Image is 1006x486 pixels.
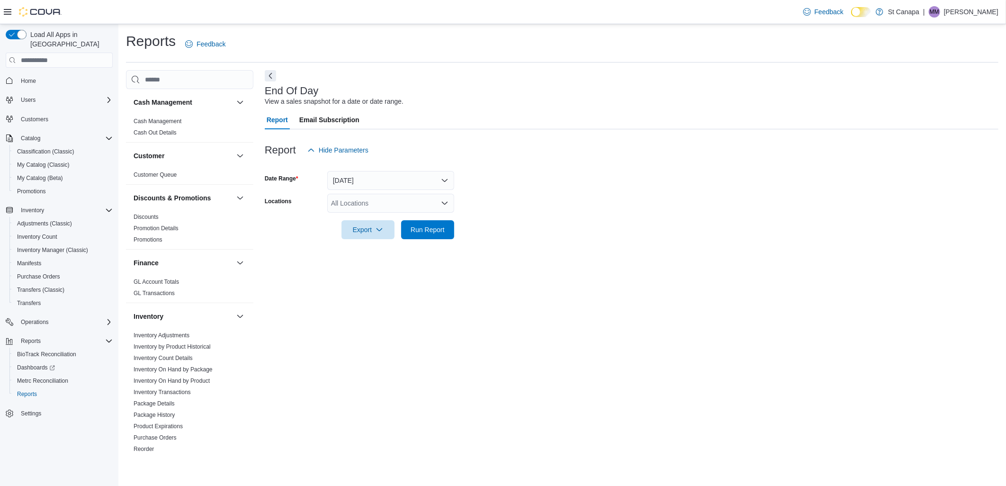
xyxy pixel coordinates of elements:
[13,258,113,269] span: Manifests
[13,284,68,296] a: Transfers (Classic)
[17,335,45,347] button: Reports
[126,169,253,184] div: Customer
[17,161,70,169] span: My Catalog (Classic)
[411,225,445,234] span: Run Report
[134,151,233,161] button: Customer
[17,407,113,419] span: Settings
[17,174,63,182] span: My Catalog (Beta)
[799,2,847,21] a: Feedback
[134,98,233,107] button: Cash Management
[17,74,113,86] span: Home
[9,374,117,387] button: Metrc Reconciliation
[134,225,179,232] a: Promotion Details
[234,97,246,108] button: Cash Management
[17,75,40,87] a: Home
[134,343,211,351] span: Inventory by Product Historical
[21,116,48,123] span: Customers
[9,257,117,270] button: Manifests
[21,135,40,142] span: Catalog
[17,335,113,347] span: Reports
[126,276,253,303] div: Finance
[134,279,179,285] a: GL Account Totals
[21,77,36,85] span: Home
[13,388,113,400] span: Reports
[134,290,175,297] a: GL Transactions
[13,362,59,373] a: Dashboards
[234,150,246,162] button: Customer
[9,297,117,310] button: Transfers
[17,133,113,144] span: Catalog
[126,211,253,249] div: Discounts & Promotions
[234,257,246,269] button: Finance
[134,213,159,221] span: Discounts
[2,112,117,126] button: Customers
[134,354,193,362] span: Inventory Count Details
[17,364,55,371] span: Dashboards
[134,366,213,373] a: Inventory On Hand by Package
[815,7,844,17] span: Feedback
[9,171,117,185] button: My Catalog (Beta)
[13,284,113,296] span: Transfers (Classic)
[134,171,177,179] span: Customer Queue
[126,116,253,142] div: Cash Management
[134,378,210,384] a: Inventory On Hand by Product
[9,243,117,257] button: Inventory Manager (Classic)
[13,146,113,157] span: Classification (Classic)
[13,349,80,360] a: BioTrack Reconciliation
[134,312,163,321] h3: Inventory
[930,6,939,18] span: MM
[126,32,176,51] h1: Reports
[441,199,449,207] button: Open list of options
[17,114,52,125] a: Customers
[13,244,113,256] span: Inventory Manager (Classic)
[401,220,454,239] button: Run Report
[134,258,159,268] h3: Finance
[17,133,44,144] button: Catalog
[17,94,39,106] button: Users
[265,70,276,81] button: Next
[181,35,229,54] a: Feedback
[21,96,36,104] span: Users
[17,205,113,216] span: Inventory
[13,159,73,171] a: My Catalog (Classic)
[134,388,191,396] span: Inventory Transactions
[17,205,48,216] button: Inventory
[17,233,57,241] span: Inventory Count
[13,388,41,400] a: Reports
[17,316,113,328] span: Operations
[13,244,92,256] a: Inventory Manager (Classic)
[13,186,113,197] span: Promotions
[134,446,154,452] a: Reorder
[134,332,189,339] span: Inventory Adjustments
[134,214,159,220] a: Discounts
[944,6,998,18] p: [PERSON_NAME]
[9,283,117,297] button: Transfers (Classic)
[134,193,211,203] h3: Discounts & Promotions
[13,271,113,282] span: Purchase Orders
[134,445,154,453] span: Reorder
[13,218,113,229] span: Adjustments (Classic)
[9,230,117,243] button: Inventory Count
[13,159,113,171] span: My Catalog (Classic)
[134,236,162,243] span: Promotions
[929,6,940,18] div: Mike Martinez
[13,172,113,184] span: My Catalog (Beta)
[265,97,404,107] div: View a sales snapshot for a date or date range.
[17,351,76,358] span: BioTrack Reconciliation
[267,110,288,129] span: Report
[134,193,233,203] button: Discounts & Promotions
[9,145,117,158] button: Classification (Classic)
[319,145,368,155] span: Hide Parameters
[134,129,177,136] a: Cash Out Details
[299,110,359,129] span: Email Subscription
[13,258,45,269] a: Manifests
[17,148,74,155] span: Classification (Classic)
[327,171,454,190] button: [DATE]
[6,70,113,445] nav: Complex example
[9,270,117,283] button: Purchase Orders
[17,113,113,125] span: Customers
[2,93,117,107] button: Users
[134,289,175,297] span: GL Transactions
